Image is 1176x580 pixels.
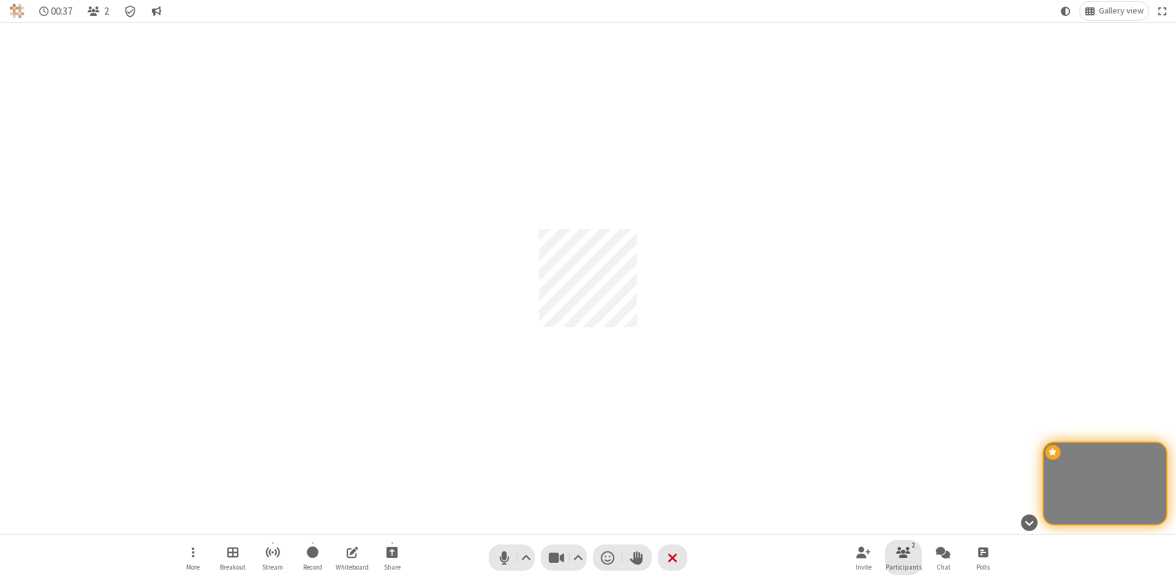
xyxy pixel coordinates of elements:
button: Start recording [294,540,331,575]
div: Meeting details Encryption enabled [119,2,142,20]
button: Start sharing [374,540,410,575]
span: Gallery view [1099,6,1144,16]
span: Whiteboard [336,563,369,571]
span: Chat [937,563,951,571]
button: Invite participants (Alt+I) [845,540,882,575]
span: Participants [886,563,922,571]
div: 2 [908,540,919,551]
button: Video setting [570,544,587,571]
span: Invite [856,563,872,571]
span: Record [303,563,322,571]
button: Raise hand [622,544,652,571]
img: QA Selenium DO NOT DELETE OR CHANGE [10,4,24,18]
button: Send a reaction [593,544,622,571]
button: Stop video (Alt+V) [541,544,587,571]
button: Change layout [1080,2,1148,20]
button: Open chat [925,540,962,575]
span: Breakout [220,563,246,571]
button: End or leave meeting [658,544,687,571]
button: Start streaming [254,540,291,575]
span: More [186,563,200,571]
span: Stream [262,563,283,571]
button: Open participant list [885,540,922,575]
button: Conversation [146,2,166,20]
button: Open menu [175,540,211,575]
button: Fullscreen [1153,2,1172,20]
button: Open participant list [82,2,114,20]
span: 2 [104,6,109,17]
button: Hide [1016,508,1042,537]
button: Open shared whiteboard [334,540,371,575]
button: Mute (Alt+A) [489,544,535,571]
div: Timer [34,2,78,20]
span: 00:37 [51,6,72,17]
button: Open poll [965,540,1001,575]
button: Audio settings [518,544,535,571]
span: Share [384,563,401,571]
span: Polls [976,563,990,571]
button: Manage Breakout Rooms [214,540,251,575]
button: Using system theme [1056,2,1076,20]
